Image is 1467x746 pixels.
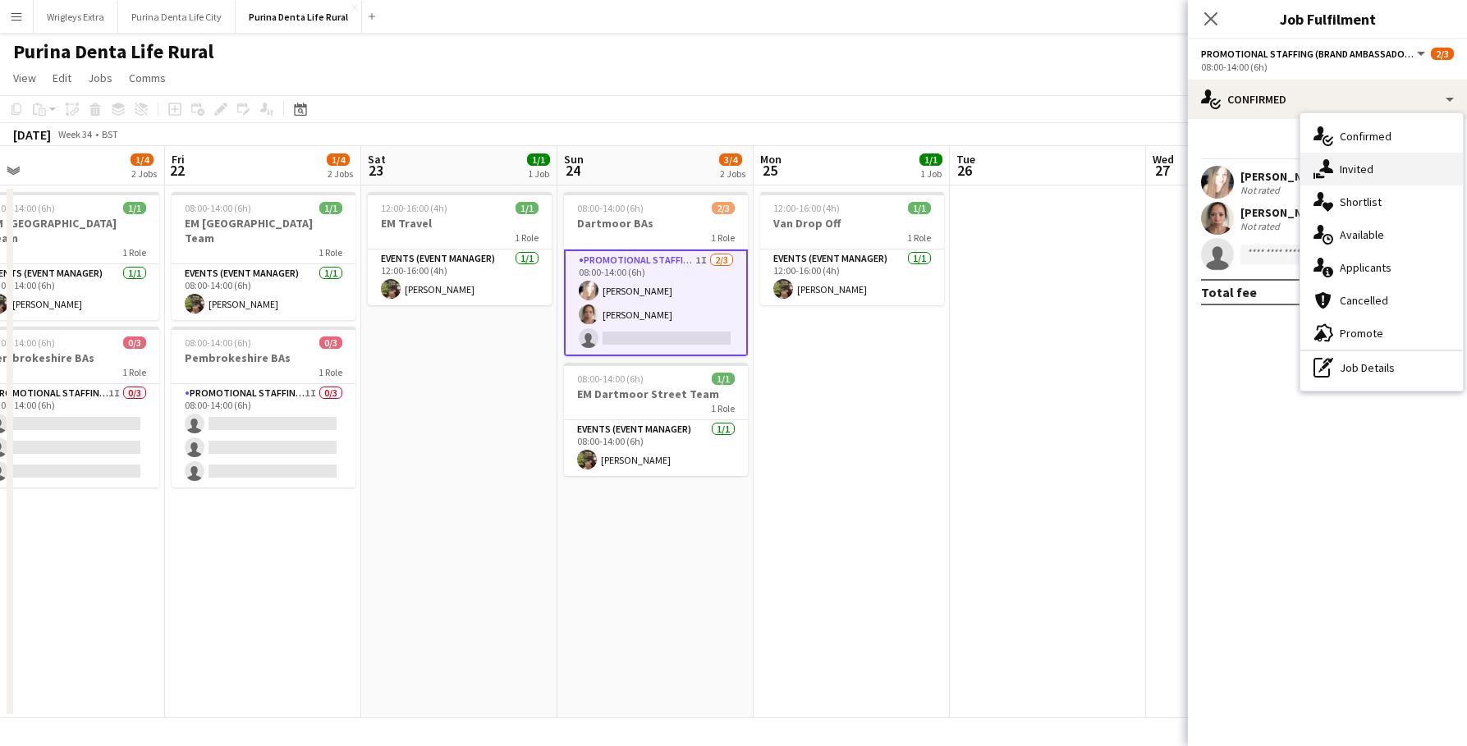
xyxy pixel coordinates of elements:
span: Promotional Staffing (Brand Ambassadors) [1201,48,1414,60]
span: 2/3 [1431,48,1454,60]
a: Comms [122,67,172,89]
h3: EM Dartmoor Street Team [564,387,748,401]
div: 08:00-14:00 (6h) [1201,61,1454,73]
span: 1/1 [712,373,735,385]
div: 1 Job [528,167,549,180]
a: Edit [46,67,78,89]
span: 1/1 [516,202,539,214]
span: 1 Role [319,246,342,259]
span: 2/3 [712,202,735,214]
span: 1/1 [919,153,942,166]
span: 1 Role [319,366,342,378]
div: Total fee [1201,284,1257,300]
app-job-card: 08:00-14:00 (6h)1/1EM [GEOGRAPHIC_DATA] Team1 RoleEvents (Event Manager)1/108:00-14:00 (6h)[PERSO... [172,192,355,320]
div: Not rated [1240,220,1283,232]
span: 08:00-14:00 (6h) [577,202,644,214]
app-job-card: 12:00-16:00 (4h)1/1Van Drop Off1 RoleEvents (Event Manager)1/112:00-16:00 (4h)[PERSON_NAME] [760,192,944,305]
span: Edit [53,71,71,85]
app-card-role: Promotional Staffing (Brand Ambassadors)1I2/308:00-14:00 (6h)[PERSON_NAME][PERSON_NAME] [564,249,748,356]
div: 2 Jobs [328,167,353,180]
span: Sat [368,152,386,167]
div: Job Details [1300,351,1463,384]
span: 1 Role [711,402,735,414]
app-card-role: Events (Event Manager)1/112:00-16:00 (4h)[PERSON_NAME] [760,249,944,305]
span: 1/1 [123,202,146,214]
app-job-card: 08:00-14:00 (6h)0/3Pembrokeshire BAs1 RolePromotional Staffing (Brand Ambassadors)1I0/308:00-14:0... [172,327,355,487]
h3: Pembrokeshire BAs [172,350,355,365]
span: 23 [365,161,386,180]
span: 1/4 [131,153,154,166]
span: 0/3 [319,336,342,349]
span: Fri [172,152,185,167]
span: Wed [1153,152,1174,167]
span: Week 34 [54,128,95,140]
div: Cancelled [1300,284,1463,317]
span: View [13,71,36,85]
span: 08:00-14:00 (6h) [185,202,251,214]
div: Not rated [1240,184,1283,196]
div: 2 Jobs [720,167,745,180]
span: 3/4 [719,153,742,166]
span: 1 Role [515,231,539,244]
button: Purina Denta Life Rural [236,1,362,33]
app-card-role: Events (Event Manager)1/108:00-14:00 (6h)[PERSON_NAME] [172,264,355,320]
a: Jobs [81,67,119,89]
span: 1 Role [122,366,146,378]
div: 2 Jobs [131,167,157,180]
app-card-role: Events (Event Manager)1/108:00-14:00 (6h)[PERSON_NAME] [564,420,748,476]
span: 08:00-14:00 (6h) [577,373,644,385]
span: 22 [169,161,185,180]
span: 26 [954,161,975,180]
div: [PERSON_NAME] [1240,205,1327,220]
div: [DATE] [13,126,51,143]
span: 1 Role [122,246,146,259]
span: 1/1 [319,202,342,214]
span: 1/1 [908,202,931,214]
h3: EM [GEOGRAPHIC_DATA] Team [172,216,355,245]
div: Shortlist [1300,185,1463,218]
span: 12:00-16:00 (4h) [773,202,840,214]
button: Wrigleys Extra [34,1,118,33]
button: Purina Denta Life City [118,1,236,33]
span: Mon [760,152,782,167]
button: Promotional Staffing (Brand Ambassadors) [1201,48,1428,60]
h3: Job Fulfilment [1188,8,1467,30]
app-job-card: 08:00-14:00 (6h)2/3Dartmoor BAs1 RolePromotional Staffing (Brand Ambassadors)1I2/308:00-14:00 (6h... [564,192,748,356]
span: 1/4 [327,153,350,166]
div: Invited [1300,153,1463,185]
span: Tue [956,152,975,167]
div: [PERSON_NAME] [1240,169,1327,184]
div: Promote [1300,317,1463,350]
h3: Dartmoor BAs [564,216,748,231]
span: 25 [758,161,782,180]
a: View [7,67,43,89]
h1: Purina Denta Life Rural [13,39,213,64]
app-job-card: 12:00-16:00 (4h)1/1EM Travel1 RoleEvents (Event Manager)1/112:00-16:00 (4h)[PERSON_NAME] [368,192,552,305]
span: Jobs [88,71,112,85]
h3: Van Drop Off [760,216,944,231]
app-card-role: Promotional Staffing (Brand Ambassadors)1I0/308:00-14:00 (6h) [172,384,355,487]
span: 08:00-14:00 (6h) [185,336,251,349]
h3: EM Travel [368,216,552,231]
span: 27 [1150,161,1174,180]
div: Applicants [1300,251,1463,284]
app-job-card: 08:00-14:00 (6h)1/1EM Dartmoor Street Team1 RoleEvents (Event Manager)1/108:00-14:00 (6h)[PERSON_... [564,363,748,476]
span: Sun [564,152,584,167]
span: 24 [562,161,584,180]
span: Comms [129,71,166,85]
span: 12:00-16:00 (4h) [381,202,447,214]
span: 1 Role [711,231,735,244]
div: Available [1300,218,1463,251]
div: 1 Job [920,167,942,180]
div: Confirmed [1188,80,1467,119]
div: BST [102,128,118,140]
span: 1 Role [907,231,931,244]
span: 0/3 [123,336,146,349]
app-card-role: Events (Event Manager)1/112:00-16:00 (4h)[PERSON_NAME] [368,249,552,305]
